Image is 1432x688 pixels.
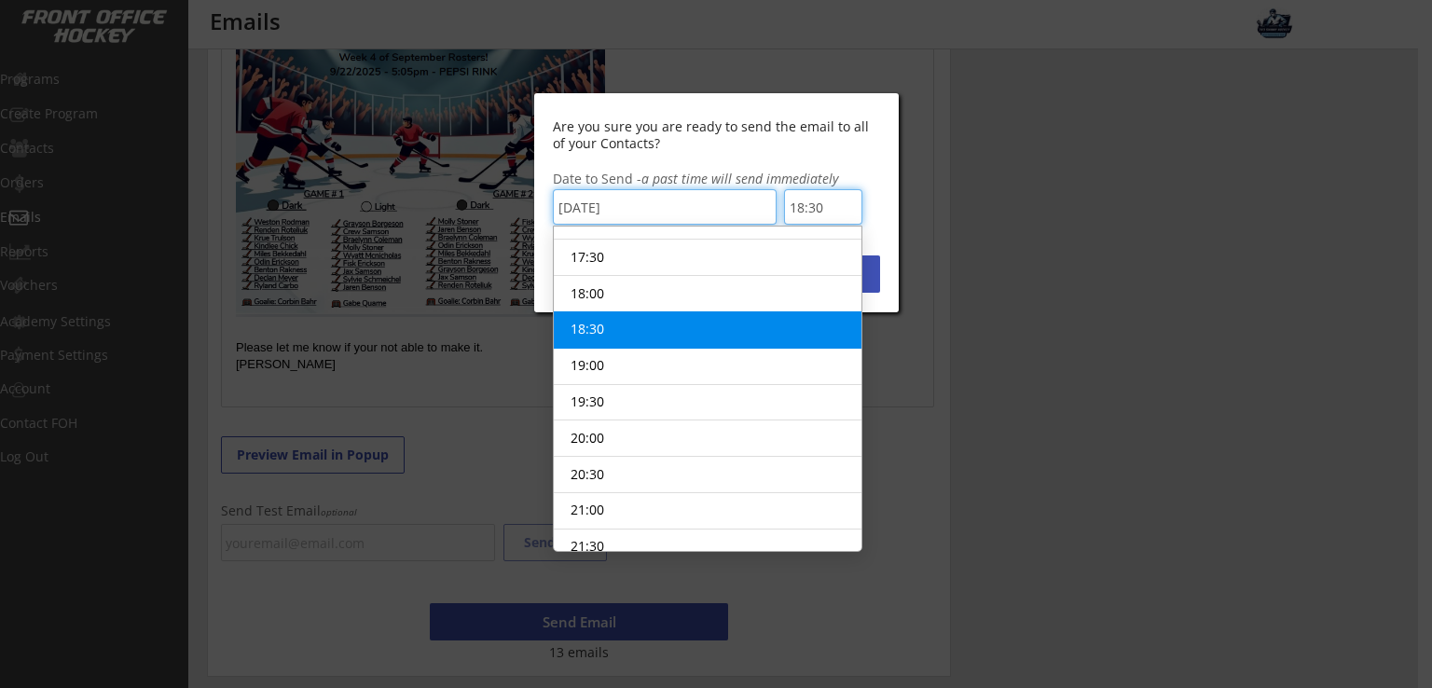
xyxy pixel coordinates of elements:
li: 19:00 [554,348,861,385]
li: 19:30 [554,383,861,420]
li: 20:30 [554,456,861,493]
li: 18:00 [554,275,861,312]
div: Date to Send - [553,172,879,186]
div: Are you sure you are ready to send the email to all of your Contacts? [553,118,880,152]
li: 21:30 [554,529,861,566]
em: a past time will send immediately [641,170,838,187]
input: 12:00 [784,189,862,225]
li: 20:00 [554,420,861,457]
input: 9/21/2025 [553,189,777,225]
li: 21:00 [554,492,861,530]
li: 17:30 [554,239,861,276]
li: 18:30 [554,311,861,349]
